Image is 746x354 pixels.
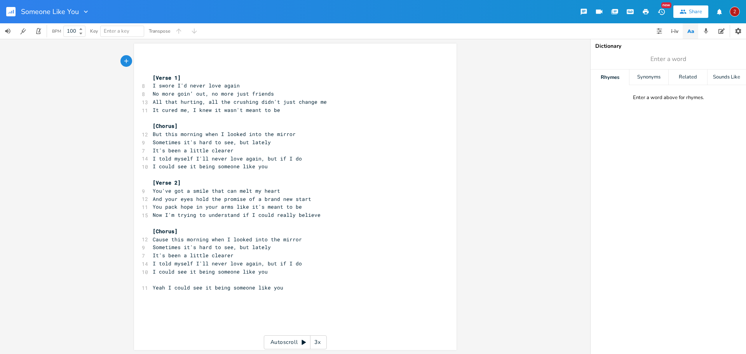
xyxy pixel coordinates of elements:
span: Sometimes it's hard to see, but lately [153,139,271,146]
div: Rhymes [591,70,629,85]
button: New [654,5,669,19]
div: Related [669,70,707,85]
span: Someone Like You [21,8,79,15]
div: BPM [52,29,61,33]
span: Sometimes it's hard to see, but lately [153,244,271,251]
div: Dictionary [595,44,741,49]
span: I could see it being someone like you [153,268,268,275]
div: 3x [310,335,324,349]
div: Key [90,29,98,33]
div: Synonyms [629,70,668,85]
span: I swore I'd never love again [153,82,240,89]
div: Share [689,8,702,15]
span: And your eyes hold the promise of a brand new start [153,195,311,202]
span: Cause this morning when I looked into the mirror [153,236,302,243]
span: You've got a smile that can melt my heart [153,187,280,194]
div: New [661,2,671,8]
span: Now I'm trying to understand if I could really believe [153,211,321,218]
button: Share [673,5,708,18]
span: It's been a little clearer [153,147,234,154]
span: But this morning when I looked into the mirror [153,131,296,138]
div: Transpose [149,29,170,33]
span: [Verse 1] [153,74,181,81]
span: [Chorus] [153,122,178,129]
span: No more goin’ out, no more just friends [153,90,274,97]
span: It's been a little clearer [153,252,234,259]
div: Autoscroll [264,335,327,349]
div: 2WaterMatt [730,7,740,17]
span: You pack hope in your arms like it's meant to be [153,203,302,210]
span: Enter a word [650,55,686,64]
span: I told myself I'll never love again, but if I do [153,155,302,162]
span: All that hurting, all the crushing didn't just change me [153,98,327,105]
span: Enter a key [104,28,129,35]
span: It cured me, I knew it wasn't meant to be [153,106,280,113]
button: 2 [730,3,740,21]
span: I told myself I'll never love again, but if I do [153,260,302,267]
span: [Chorus] [153,228,178,235]
div: Enter a word above for rhymes. [633,94,704,101]
span: Yeah I could see it being someone like you [153,284,283,291]
span: I could see it being someone like you [153,163,268,170]
div: Sounds Like [708,70,746,85]
span: [Verse 2] [153,179,181,186]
